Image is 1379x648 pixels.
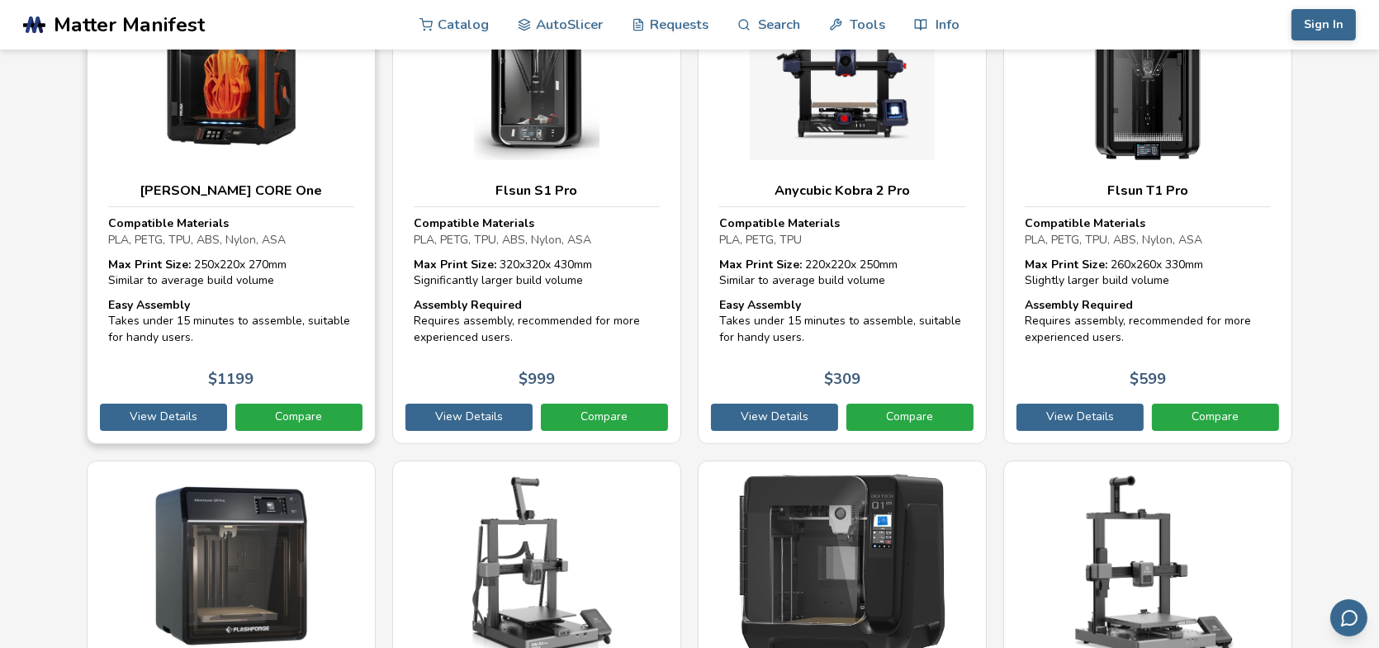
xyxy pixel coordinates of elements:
[1291,9,1356,40] button: Sign In
[719,232,802,248] span: PLA, PETG, TPU
[1025,232,1202,248] span: PLA, PETG, TPU, ABS, Nylon, ASA
[541,404,668,430] a: Compare
[1025,257,1271,289] div: 260 x 260 x 330 mm Slightly larger build volume
[414,297,522,313] strong: Assembly Required
[108,232,286,248] span: PLA, PETG, TPU, ABS, Nylon, ASA
[414,257,660,289] div: 320 x 320 x 430 mm Significantly larger build volume
[108,257,191,272] strong: Max Print Size:
[414,257,496,272] strong: Max Print Size:
[414,297,660,346] div: Requires assembly, recommended for more experienced users.
[100,404,227,430] a: View Details
[1016,404,1144,430] a: View Details
[719,297,965,346] div: Takes under 15 minutes to assemble, suitable for handy users.
[108,297,354,346] div: Takes under 15 minutes to assemble, suitable for handy users.
[1025,297,1133,313] strong: Assembly Required
[719,297,801,313] strong: Easy Assembly
[719,257,802,272] strong: Max Print Size:
[719,215,840,231] strong: Compatible Materials
[846,404,974,430] a: Compare
[108,182,354,199] h3: [PERSON_NAME] CORE One
[235,404,363,430] a: Compare
[414,182,660,199] h3: Flsun S1 Pro
[414,232,591,248] span: PLA, PETG, TPU, ABS, Nylon, ASA
[1025,257,1107,272] strong: Max Print Size:
[414,215,534,231] strong: Compatible Materials
[719,257,965,289] div: 220 x 220 x 250 mm Similar to average build volume
[1330,599,1367,636] button: Send feedback via email
[54,13,205,36] span: Matter Manifest
[405,404,533,430] a: View Details
[209,371,254,388] p: $ 1199
[108,257,354,289] div: 250 x 220 x 270 mm Similar to average build volume
[519,371,555,388] p: $ 999
[1025,182,1271,199] h3: Flsun T1 Pro
[719,182,965,199] h3: Anycubic Kobra 2 Pro
[711,404,838,430] a: View Details
[1130,371,1166,388] p: $ 599
[1152,404,1279,430] a: Compare
[1025,215,1145,231] strong: Compatible Materials
[824,371,860,388] p: $ 309
[1025,297,1271,346] div: Requires assembly, recommended for more experienced users.
[108,297,190,313] strong: Easy Assembly
[108,215,229,231] strong: Compatible Materials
